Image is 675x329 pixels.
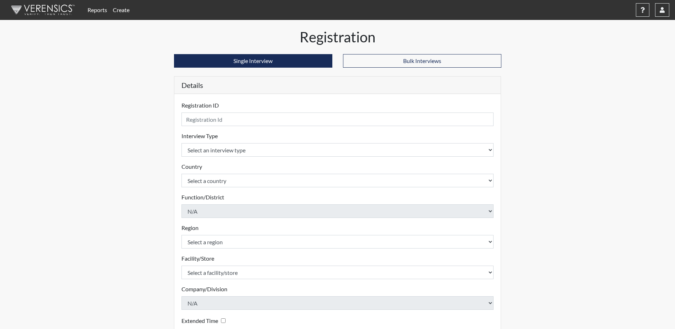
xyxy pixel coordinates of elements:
[181,101,219,110] label: Registration ID
[181,132,218,140] label: Interview Type
[343,54,501,68] button: Bulk Interviews
[181,224,199,232] label: Region
[181,254,214,263] label: Facility/Store
[174,54,332,68] button: Single Interview
[110,3,132,17] a: Create
[181,162,202,171] label: Country
[174,77,501,94] h5: Details
[85,3,110,17] a: Reports
[174,28,501,46] h1: Registration
[181,317,218,325] label: Extended Time
[181,113,494,126] input: Insert a Registration ID, which needs to be a unique alphanumeric value for each interviewee
[181,315,228,326] div: Checking this box will provide the interviewee with an accomodation of extra time to answer each ...
[181,285,227,293] label: Company/Division
[181,193,224,202] label: Function/District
